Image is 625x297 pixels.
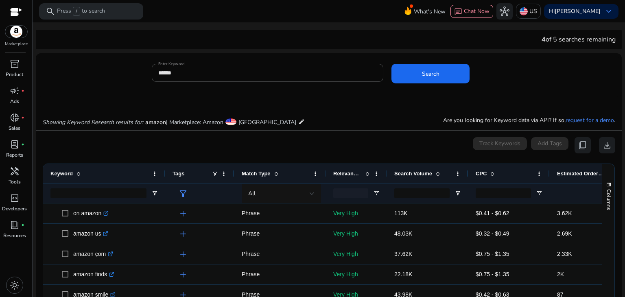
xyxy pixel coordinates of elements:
span: fiber_manual_record [21,223,24,227]
span: keyboard_arrow_down [604,7,614,16]
span: Columns [605,189,612,210]
p: Phrase [242,266,319,283]
span: fiber_manual_record [21,89,24,92]
span: Keyword [50,170,73,177]
span: campaign [10,86,20,96]
span: 2.69K [557,230,572,237]
span: Relevance Score [333,170,362,177]
span: 48.03K [394,230,412,237]
span: search [46,7,55,16]
b: [PERSON_NAME] [555,7,601,15]
p: Very High [333,246,380,262]
span: add [178,270,188,280]
p: Product [6,71,23,78]
span: 3.62K [557,210,572,216]
input: Keyword Filter Input [50,188,146,198]
p: Ads [10,98,19,105]
p: amazon finds [73,266,114,283]
span: CPC [476,170,487,177]
p: Reports [6,151,23,159]
span: Tags [173,170,184,177]
p: Sales [9,124,20,132]
p: Very High [333,225,380,242]
mat-label: Enter Keyword [158,61,184,67]
span: 2.33K [557,251,572,257]
span: 113K [394,210,408,216]
span: 4 [542,35,546,44]
p: Very High [333,266,380,283]
span: inventory_2 [10,59,20,69]
input: CPC Filter Input [476,188,531,198]
input: Search Volume Filter Input [394,188,450,198]
span: download [602,140,612,150]
a: request for a demo [566,116,614,124]
button: Search [391,64,470,83]
span: chat [454,8,462,16]
img: amazon.svg [5,26,27,38]
p: Are you looking for Keyword data via API? If so, . [443,116,615,124]
button: hub [496,3,513,20]
p: Developers [2,205,27,212]
span: Match Type [242,170,271,177]
p: Marketplace [5,41,28,47]
span: Search [422,70,439,78]
span: | Marketplace: Amazon [166,118,223,126]
span: add [178,229,188,239]
span: Chat Now [464,7,490,15]
p: amazon çom [73,246,113,262]
button: Open Filter Menu [151,190,158,197]
p: Phrase [242,225,319,242]
p: US [529,4,537,18]
img: us.svg [520,7,528,15]
span: lab_profile [10,140,20,149]
span: hub [500,7,509,16]
span: code_blocks [10,193,20,203]
span: 37.62K [394,251,412,257]
span: [GEOGRAPHIC_DATA] [238,118,296,126]
span: donut_small [10,113,20,122]
p: Tools [9,178,21,186]
span: 22.18K [394,271,412,277]
span: fiber_manual_record [21,116,24,119]
button: Open Filter Menu [455,190,461,197]
span: $0.75 - $1.35 [476,271,509,277]
span: add [178,209,188,218]
button: download [599,137,615,153]
span: $0.41 - $0.62 [476,210,509,216]
button: Open Filter Menu [536,190,542,197]
span: $0.32 - $0.49 [476,230,509,237]
span: / [73,7,80,16]
span: 2K [557,271,564,277]
span: light_mode [10,280,20,290]
p: on amazon [73,205,109,222]
p: amazon us [73,225,108,242]
mat-icon: edit [298,117,305,127]
span: $0.75 - $1.35 [476,251,509,257]
span: book_4 [10,220,20,230]
p: Press to search [57,7,105,16]
span: add [178,249,188,259]
button: chatChat Now [450,5,493,18]
span: All [248,190,256,197]
i: Showing Keyword Research results for: [42,118,143,126]
span: What's New [414,4,446,19]
button: Open Filter Menu [373,190,380,197]
div: of 5 searches remaining [542,35,616,44]
p: Phrase [242,246,319,262]
span: amazon [145,118,166,126]
span: fiber_manual_record [21,143,24,146]
p: Hi [549,9,601,14]
p: Very High [333,205,380,222]
span: Search Volume [394,170,432,177]
span: Estimated Orders/Month [557,170,606,177]
span: handyman [10,166,20,176]
p: Resources [3,232,26,239]
p: Phrase [242,205,319,222]
span: filter_alt [178,189,188,199]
